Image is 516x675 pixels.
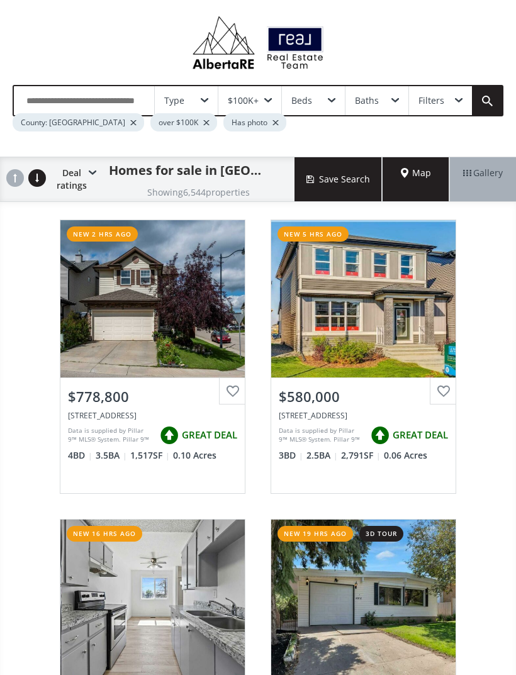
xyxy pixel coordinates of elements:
[47,207,258,506] a: new 2 hrs ago$778,800[STREET_ADDRESS]Data is supplied by Pillar 9™ MLS® System. Pillar 9™ is the ...
[164,96,184,105] div: Type
[228,96,259,105] div: $100K+
[279,410,448,421] div: 127 Wolf Hollow Rise SE, Calgary, AB T2X 4M8
[393,428,448,442] span: GREAT DEAL
[150,113,217,131] div: over $100K
[294,157,383,201] button: Save Search
[383,157,449,201] div: Map
[157,423,182,448] img: rating icon
[68,410,237,421] div: 22 Springborough Way SW, Calgary, AB T3H 5T4
[418,96,444,105] div: Filters
[279,387,448,406] div: $580,000
[96,449,127,462] span: 3.5 BA
[130,449,170,462] span: 1,517 SF
[367,423,393,448] img: rating icon
[68,426,154,445] div: Data is supplied by Pillar 9™ MLS® System. Pillar 9™ is the owner of the copyright in its MLS® Sy...
[258,207,469,506] a: new 5 hrs ago$580,000[STREET_ADDRESS]Data is supplied by Pillar 9™ MLS® System. Pillar 9™ is the ...
[341,449,381,462] span: 2,791 SF
[147,187,250,197] h2: Showing 6,544 properties
[109,162,263,179] h1: Homes for sale in [GEOGRAPHIC_DATA]
[186,13,330,72] img: Logo
[223,113,286,131] div: Has photo
[50,157,96,201] div: Deal ratings
[279,449,303,462] span: 3 BD
[355,96,379,105] div: Baths
[463,167,503,179] span: Gallery
[291,96,312,105] div: Beds
[173,449,216,462] span: 0.10 Acres
[279,426,364,445] div: Data is supplied by Pillar 9™ MLS® System. Pillar 9™ is the owner of the copyright in its MLS® Sy...
[384,449,427,462] span: 0.06 Acres
[13,113,144,131] div: County: [GEOGRAPHIC_DATA]
[449,157,516,201] div: Gallery
[68,387,237,406] div: $778,800
[306,449,338,462] span: 2.5 BA
[68,449,93,462] span: 4 BD
[401,167,431,179] span: Map
[182,428,237,442] span: GREAT DEAL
